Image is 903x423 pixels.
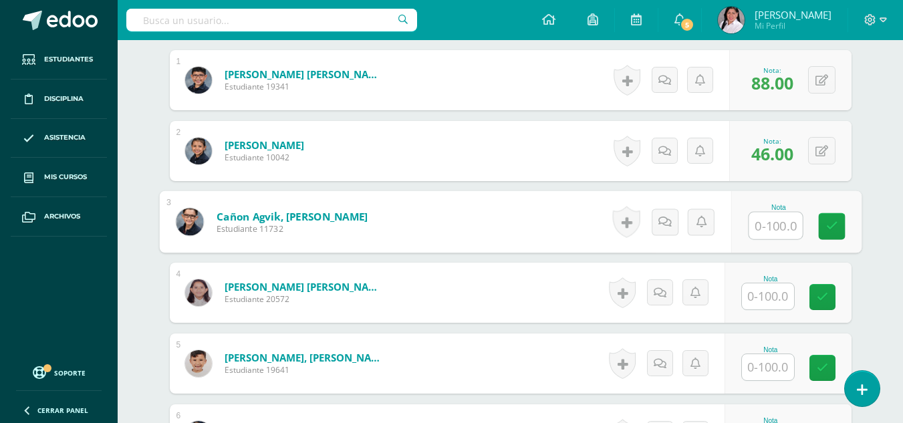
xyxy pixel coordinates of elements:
span: Disciplina [44,94,84,104]
span: Estudiante 11732 [216,223,368,235]
span: Estudiante 10042 [225,152,304,163]
span: Mis cursos [44,172,87,182]
img: cc7aa15e5437cc94e8ffbc46df258dc4.png [176,208,203,235]
img: 8913a5ad6e113651d596bf9bf807ce8d.png [718,7,745,33]
span: Soporte [54,368,86,378]
a: Disciplina [11,80,107,119]
div: Nota: [751,136,793,146]
span: Archivos [44,211,80,222]
a: Estudiantes [11,40,107,80]
img: 13159c9cff8bfa93db6208bf011f730b.png [185,138,212,164]
a: [PERSON_NAME] [PERSON_NAME] [225,67,385,81]
span: Estudiante 19641 [225,364,385,376]
div: Nota [741,275,800,283]
span: Estudiante 19341 [225,81,385,92]
a: Mis cursos [11,158,107,197]
input: Busca un usuario... [126,9,417,31]
img: 35bff461bd3a1b5f471aea967906bab0.png [185,350,212,377]
span: 46.00 [751,142,793,165]
a: [PERSON_NAME] [225,138,304,152]
div: Nota: [751,65,793,75]
a: [PERSON_NAME], [PERSON_NAME] [225,351,385,364]
span: Estudiantes [44,54,93,65]
input: 0-100.0 [742,283,794,309]
span: Mi Perfil [755,20,831,31]
a: Archivos [11,197,107,237]
div: Nota [741,346,800,354]
span: Estudiante 20572 [225,293,385,305]
input: 0-100.0 [742,354,794,380]
span: 88.00 [751,72,793,94]
a: Soporte [16,363,102,381]
div: Nota [748,204,809,211]
a: [PERSON_NAME] [PERSON_NAME] [225,280,385,293]
span: 5 [680,17,694,32]
img: 8b5f12faf9c0cef2d124b6f000408e03.png [185,279,212,306]
a: Asistencia [11,119,107,158]
a: Cañon Agvik, [PERSON_NAME] [216,209,368,223]
span: Cerrar panel [37,406,88,415]
img: 786bdb1e74f20c789bede9369a06d074.png [185,67,212,94]
span: Asistencia [44,132,86,143]
input: 0-100.0 [749,213,802,239]
span: [PERSON_NAME] [755,8,831,21]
